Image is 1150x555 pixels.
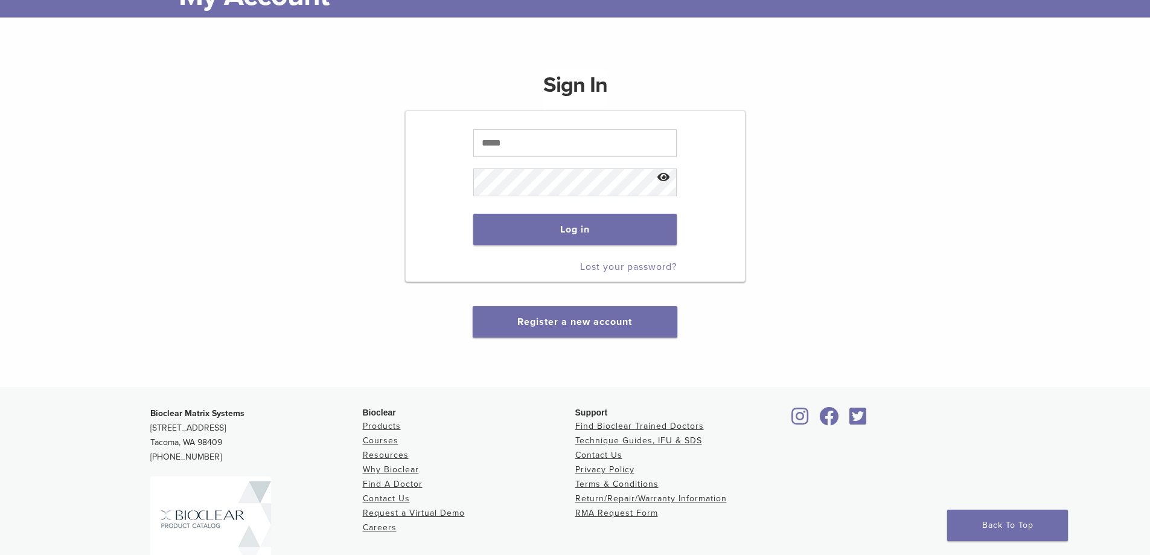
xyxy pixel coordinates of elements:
a: Contact Us [575,450,622,460]
h1: Sign In [543,71,607,109]
a: Lost your password? [580,261,677,273]
a: Find Bioclear Trained Doctors [575,421,704,431]
a: Register a new account [517,316,632,328]
a: Technique Guides, IFU & SDS [575,435,702,446]
button: Log in [473,214,677,245]
a: Why Bioclear [363,464,419,475]
a: Careers [363,522,397,533]
p: [STREET_ADDRESS] Tacoma, WA 98409 [PHONE_NUMBER] [150,406,363,464]
a: Bioclear [816,414,843,426]
a: Return/Repair/Warranty Information [575,493,727,504]
span: Bioclear [363,408,396,417]
a: Products [363,421,401,431]
button: Register a new account [473,306,677,338]
a: Bioclear [846,414,871,426]
a: Courses [363,435,398,446]
a: Terms & Conditions [575,479,659,489]
span: Support [575,408,608,417]
a: Contact Us [363,493,410,504]
a: Find A Doctor [363,479,423,489]
button: Show password [651,162,677,193]
a: Bioclear [788,414,813,426]
a: RMA Request Form [575,508,658,518]
a: Back To Top [947,510,1068,541]
a: Privacy Policy [575,464,634,475]
strong: Bioclear Matrix Systems [150,408,244,419]
a: Resources [363,450,409,460]
a: Request a Virtual Demo [363,508,465,518]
